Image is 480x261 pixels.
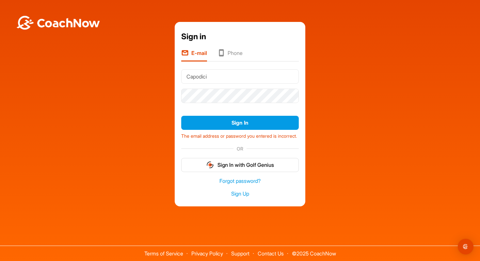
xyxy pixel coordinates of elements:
[181,69,299,84] input: E-mail
[181,158,299,172] button: Sign In with Golf Genius
[181,31,299,43] div: Sign in
[181,177,299,185] a: Forgot password?
[181,49,207,61] li: E-mail
[289,246,339,256] span: © 2025 CoachNow
[181,130,299,140] div: The email address or password you entered is incorrect.
[233,145,247,152] span: OR
[206,161,214,169] img: gg_logo
[181,190,299,198] a: Sign Up
[258,250,284,257] a: Contact Us
[458,239,473,254] div: Open Intercom Messenger
[217,49,243,61] li: Phone
[191,250,223,257] a: Privacy Policy
[16,16,101,30] img: BwLJSsUCoWCh5upNqxVrqldRgqLPVwmV24tXu5FoVAoFEpwwqQ3VIfuoInZCoVCoTD4vwADAC3ZFMkVEQFDAAAAAElFTkSuQmCC
[231,250,249,257] a: Support
[144,250,183,257] a: Terms of Service
[181,116,299,130] button: Sign In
